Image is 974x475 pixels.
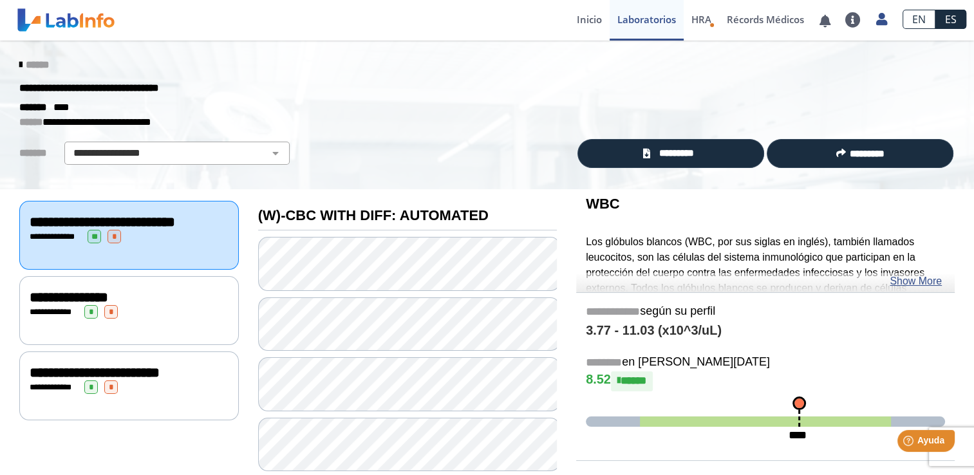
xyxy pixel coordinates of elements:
[586,355,945,370] h5: en [PERSON_NAME][DATE]
[903,10,935,29] a: EN
[586,371,945,391] h4: 8.52
[586,196,619,212] b: WBC
[586,323,945,339] h4: 3.77 - 11.03 (x10^3/uL)
[691,13,711,26] span: HRA
[586,234,945,419] p: Los glóbulos blancos (WBC, por sus siglas en inglés), también llamados leucocitos, son las célula...
[890,274,942,289] a: Show More
[586,304,945,319] h5: según su perfil
[859,425,960,461] iframe: Help widget launcher
[258,207,489,223] b: (W)-CBC WITH DIFF: AUTOMATED
[935,10,966,29] a: ES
